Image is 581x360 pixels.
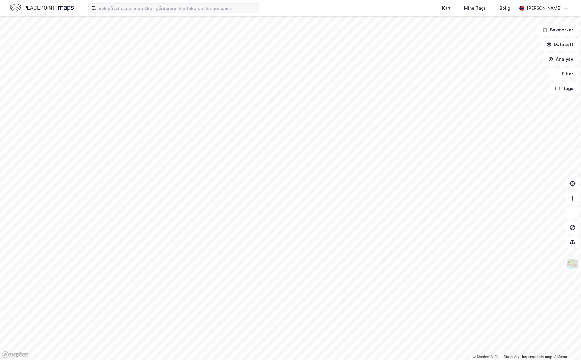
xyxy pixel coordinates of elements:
a: Mapbox [473,355,490,359]
button: Filter [549,68,579,80]
img: logo.f888ab2527a4732fd821a326f86c7f29.svg [10,3,74,13]
div: Mine Tags [464,5,486,12]
button: Datasett [541,38,579,51]
iframe: Chat Widget [550,331,581,360]
a: Improve this map [522,355,552,359]
div: Kontrollprogram for chat [550,331,581,360]
img: Z [567,258,578,270]
div: Kart [442,5,451,12]
a: Mapbox homepage [2,351,29,358]
div: Bolig [500,5,510,12]
button: Tags [550,82,579,95]
button: Analyse [543,53,579,65]
a: OpenStreetMap [491,355,521,359]
button: Bokmerker [537,24,579,36]
input: Søk på adresse, matrikkel, gårdeiere, leietakere eller personer [96,4,259,13]
div: [PERSON_NAME] [527,5,561,12]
